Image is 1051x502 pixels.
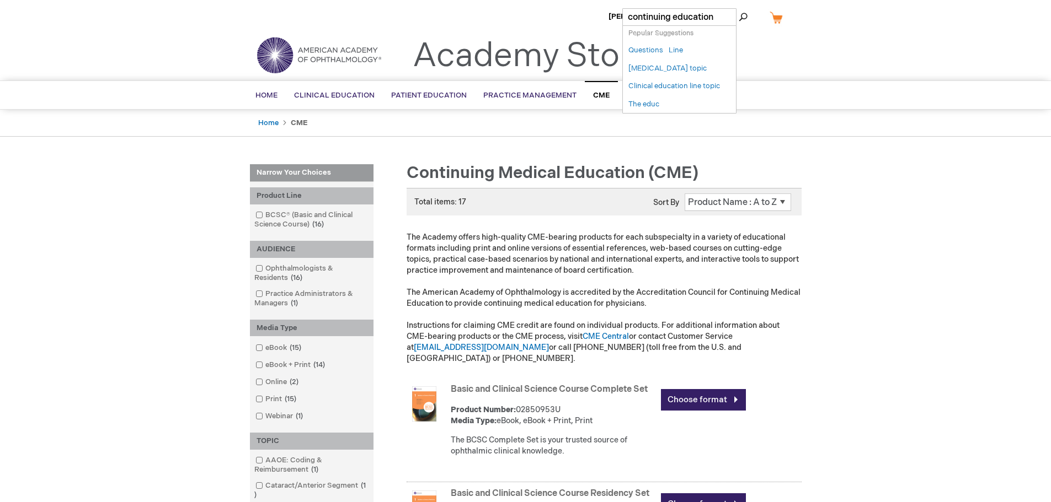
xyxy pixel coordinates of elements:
[287,377,301,386] span: 2
[254,481,366,499] span: 1
[628,29,693,37] span: Popular Suggestions
[451,384,648,395] a: Basic and Clinical Science Course Complete Set
[253,394,301,404] a: Print15
[414,343,549,352] a: [EMAIL_ADDRESS][DOMAIN_NAME]
[308,465,321,474] span: 1
[288,299,301,307] span: 1
[653,198,679,207] label: Sort By
[250,320,374,337] div: Media Type
[593,91,610,100] span: CME
[414,197,466,207] span: Total items: 17
[253,263,371,283] a: Ophthalmologists & Residents16
[294,91,375,100] span: Clinical Education
[628,45,663,56] a: Questions
[311,360,328,369] span: 14
[253,377,303,387] a: Online2
[253,289,371,309] a: Practice Administrators & Managers1
[609,12,670,21] a: [PERSON_NAME]
[661,389,746,411] a: Choose format
[250,433,374,450] div: TOPIC
[255,91,278,100] span: Home
[293,412,306,420] span: 1
[258,118,279,127] a: Home
[451,435,655,457] div: The BCSC Complete Set is your trusted source of ophthalmic clinical knowledge.
[253,343,306,353] a: eBook15
[583,332,629,341] a: CME Central
[250,164,374,182] strong: Narrow Your Choices
[250,187,374,204] div: Product Line
[282,395,299,403] span: 15
[710,6,752,28] span: Search
[413,36,650,76] a: Academy Store
[407,232,802,364] p: The Academy offers high-quality CME-bearing products for each subspecialty in a variety of educat...
[253,455,371,475] a: AAOE: Coding & Reimbursement1
[451,488,649,499] a: Basic and Clinical Science Course Residency Set
[250,241,374,258] div: AUDIENCE
[451,405,516,414] strong: Product Number:
[291,118,308,127] strong: CME
[483,91,577,100] span: Practice Management
[628,81,720,91] a: Clinical education line topic
[451,416,497,425] strong: Media Type:
[451,404,655,427] div: 02850953U eBook, eBook + Print, Print
[253,360,329,370] a: eBook + Print14
[628,63,707,74] a: [MEDICAL_DATA] topic
[407,163,698,183] span: Continuing Medical Education (CME)
[287,343,304,352] span: 15
[288,273,305,282] span: 16
[253,481,371,500] a: Cataract/Anterior Segment1
[628,99,659,110] a: The educ
[407,386,442,422] img: Basic and Clinical Science Course Complete Set
[310,220,327,229] span: 16
[253,210,371,230] a: BCSC® (Basic and Clinical Science Course)16
[669,45,683,56] a: Line
[391,91,467,100] span: Patient Education
[253,411,307,422] a: Webinar1
[622,8,737,26] input: Name, # or keyword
